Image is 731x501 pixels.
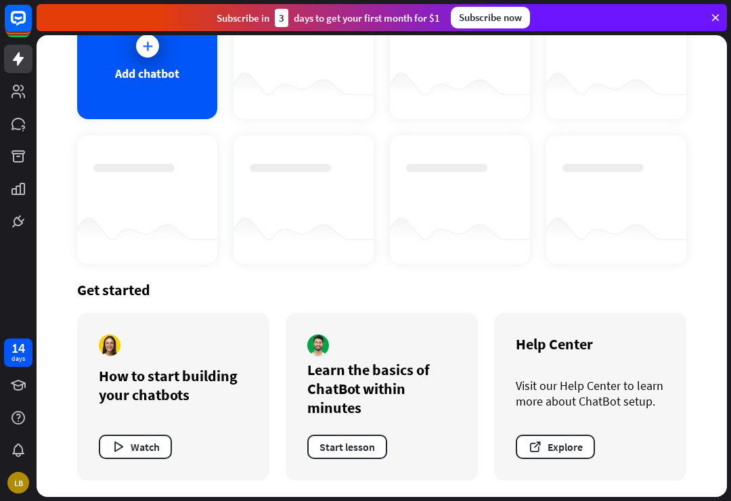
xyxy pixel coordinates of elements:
[516,378,665,409] div: Visit our Help Center to learn more about ChatBot setup.
[99,435,172,459] button: Watch
[7,472,29,494] div: LB
[11,5,51,46] button: Open LiveChat chat widget
[4,339,32,367] a: 14 days
[99,366,248,404] div: How to start building your chatbots
[12,354,25,364] div: days
[516,435,595,459] button: Explore
[12,342,25,354] div: 14
[516,334,665,353] div: Help Center
[217,9,440,27] div: Subscribe in days to get your first month for $1
[275,9,288,27] div: 3
[451,7,530,28] div: Subscribe now
[307,435,387,459] button: Start lesson
[307,360,456,417] div: Learn the basics of ChatBot within minutes
[99,334,120,356] img: author
[77,280,686,299] div: Get started
[115,66,179,81] div: Add chatbot
[307,334,329,356] img: author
